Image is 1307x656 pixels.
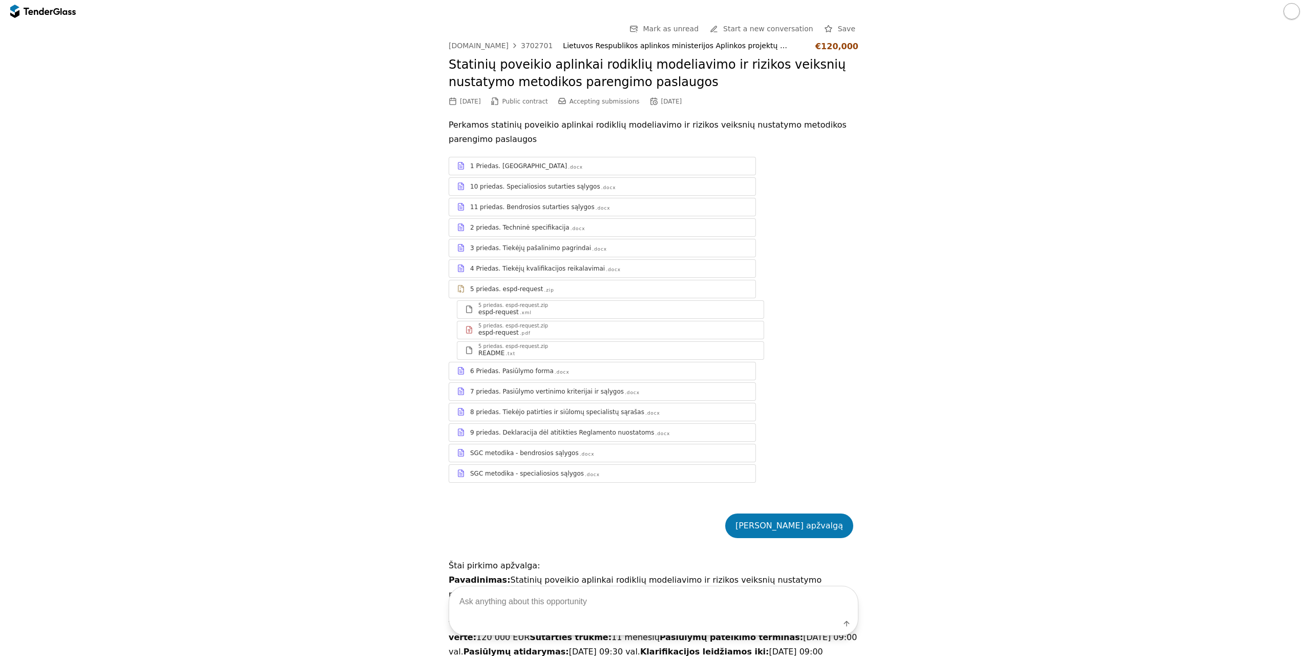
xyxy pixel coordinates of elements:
div: .docx [625,389,640,396]
a: 6 Priedas. Pasiūlymo forma.docx [449,362,756,380]
div: espd-request [478,308,519,316]
div: [DATE] [460,98,481,105]
div: .zip [544,287,554,294]
a: 1 Priedas. [GEOGRAPHIC_DATA].docx [449,157,756,175]
div: .docx [580,451,595,458]
a: 2 priedas. Techninė specifikacija.docx [449,218,756,237]
div: €120,000 [815,42,858,51]
div: 4 Priedas. Tiekėjų kvalifikacijos reikalavimai [470,264,605,273]
div: .docx [585,471,600,478]
div: .txt [505,351,515,357]
div: 5 priedas. espd-request.zip [478,323,548,329]
div: espd-request [478,329,519,337]
div: 7 priedas. Pasiūlymo vertinimo kriterijai ir sąlygos [470,387,624,396]
a: 11 priedas. Bendrosios sutarties sąlygos.docx [449,198,756,216]
p: Perkamos statinių poveikio aplinkai rodiklių modeliavimo ir rizikos veiksnių nustatymo metodikos ... [449,118,858,147]
a: 5 priedas. espd-request.zipREADME.txt [457,341,764,360]
span: Save [838,25,855,33]
div: .docx [601,184,616,191]
div: .docx [606,266,621,273]
a: 5 priedas. espd-request.zipespd-request.xml [457,300,764,319]
a: [DOMAIN_NAME]3702701 [449,42,553,50]
p: Štai pirkimo apžvalga: [449,559,858,573]
div: 8 priedas. Tiekėjo patirties ir siūlomų specialistų sąrašas [470,408,644,416]
a: 9 priedas. Deklaracija dėl atitikties Reglamento nuostatoms.docx [449,423,756,442]
div: 5 priedas. espd-request.zip [478,303,548,308]
h2: Statinių poveikio aplinkai rodiklių modeliavimo ir rizikos veiksnių nustatymo metodikos parengimo... [449,56,858,91]
span: Public contract [502,98,548,105]
div: 3 priedas. Tiekėjų pašalinimo pagrindai [470,244,591,252]
a: Start a new conversation [707,23,816,35]
a: 8 priedas. Tiekėjo patirties ir siūlomų specialistų sąrašas.docx [449,403,756,421]
div: 6 Priedas. Pasiūlymo forma [470,367,554,375]
a: 7 priedas. Pasiūlymo vertinimo kriterijai ir sąlygos.docx [449,382,756,401]
div: README [478,349,504,357]
div: 9 priedas. Deklaracija dėl atitikties Reglamento nuostatoms [470,428,654,437]
button: Mark as unread [627,23,702,35]
div: 1 Priedas. [GEOGRAPHIC_DATA] [470,162,567,170]
div: Lietuvos Respublikos aplinkos ministerijos Aplinkos projektų valdymo agentūra [563,42,805,50]
div: .docx [596,205,610,212]
div: SGC metodika - bendrosios sąlygos [470,449,579,457]
a: 10 priedas. Specialiosios sutarties sąlygos.docx [449,177,756,196]
div: [DOMAIN_NAME] [449,42,509,49]
div: .docx [555,369,570,376]
div: .docx [592,246,607,253]
div: [DATE] [661,98,682,105]
span: Accepting submissions [570,98,640,105]
a: 4 Priedas. Tiekėjų kvalifikacijos reikalavimai.docx [449,259,756,278]
div: .pdf [520,330,531,337]
div: 10 priedas. Specialiosios sutarties sąlygos [470,182,600,191]
div: .xml [520,310,532,316]
div: [PERSON_NAME] apžvalgą [735,519,843,533]
div: 3702701 [521,42,553,49]
a: 5 priedas. espd-request.zip [449,280,756,298]
a: 5 priedas. espd-request.zipespd-request.pdf [457,321,764,339]
a: SGC metodika - specialiosios sąlygos.docx [449,464,756,483]
span: Mark as unread [643,25,699,33]
div: .docx [571,225,585,232]
div: 5 priedas. espd-request [470,285,543,293]
div: .docx [655,430,670,437]
a: 3 priedas. Tiekėjų pašalinimo pagrindai.docx [449,239,756,257]
span: Start a new conversation [723,25,813,33]
a: SGC metodika - bendrosios sąlygos.docx [449,444,756,462]
div: 2 priedas. Techninė specifikacija [470,223,570,232]
div: .docx [645,410,660,417]
button: Save [821,23,858,35]
div: .docx [568,164,583,171]
div: SGC metodika - specialiosios sąlygos [470,469,584,478]
div: 11 priedas. Bendrosios sutarties sąlygos [470,203,595,211]
div: 5 priedas. espd-request.zip [478,344,548,349]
